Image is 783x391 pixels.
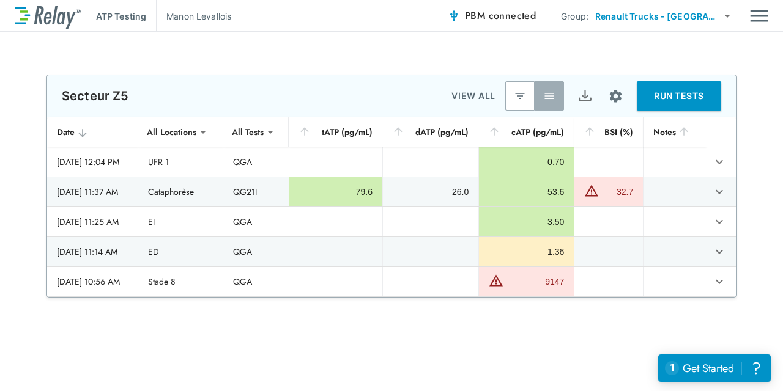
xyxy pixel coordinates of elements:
[507,276,564,288] div: 9147
[15,3,81,29] img: LuminUltra Relay
[299,125,373,139] div: tATP (pg/mL)
[223,177,289,206] td: QG21I
[561,10,588,23] p: Group:
[658,354,771,382] iframe: Resource center
[489,273,503,288] img: Warning
[543,90,555,102] img: View All
[166,10,231,23] p: Manon Levallois
[709,211,730,232] button: expand row
[47,117,736,297] table: sticky table
[709,241,730,262] button: expand row
[138,237,223,266] td: ED
[223,237,289,266] td: QGA
[57,156,128,168] div: [DATE] 12:04 PM
[223,207,289,236] td: QGA
[608,89,623,104] img: Settings Icon
[96,10,146,23] p: ATP Testing
[709,271,730,292] button: expand row
[750,4,768,27] img: Drawer Icon
[223,120,272,144] div: All Tests
[62,89,129,103] p: Secteur Z5
[584,125,633,139] div: BSI (%)
[584,183,599,198] img: Warning
[570,81,599,111] button: Export
[489,9,536,23] span: connected
[223,267,289,296] td: QGA
[57,276,128,288] div: [DATE] 10:56 AM
[57,186,128,198] div: [DATE] 11:37 AM
[138,177,223,206] td: Cataphorèse
[602,186,633,198] div: 32.7
[138,120,205,144] div: All Locations
[443,4,541,28] button: PBM connected
[489,216,564,228] div: 3.50
[138,207,223,236] td: EI
[489,156,564,168] div: 0.70
[599,80,632,112] button: Site setup
[138,267,223,296] td: Stade 8
[709,181,730,202] button: expand row
[57,246,128,258] div: [DATE] 11:14 AM
[489,186,564,198] div: 53.6
[393,186,469,198] div: 26.0
[138,147,223,177] td: UFR 1
[448,10,460,22] img: Connected Icon
[465,7,536,24] span: PBM
[750,4,768,27] button: Main menu
[488,125,564,139] div: cATP (pg/mL)
[451,89,495,103] p: VIEW ALL
[653,125,696,139] div: Notes
[514,90,526,102] img: Latest
[637,81,721,111] button: RUN TESTS
[223,147,289,177] td: QGA
[577,89,593,104] img: Export Icon
[299,186,373,198] div: 79.6
[47,117,138,147] th: Date
[392,125,469,139] div: dATP (pg/mL)
[709,152,730,172] button: expand row
[57,216,128,228] div: [DATE] 11:25 AM
[489,246,564,258] div: 1.36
